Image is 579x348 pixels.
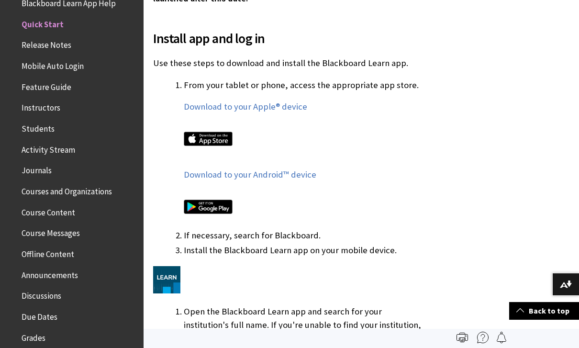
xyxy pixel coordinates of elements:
a: Download to your Apple® device [184,101,307,112]
img: Follow this page [496,332,507,343]
span: Activity Stream [22,142,75,155]
span: Quick Start [22,16,64,29]
p: From your tablet or phone, access the appropriate app store. [184,79,428,91]
span: Course Messages [22,225,80,238]
span: Install app and log in [153,28,428,48]
li: Install the Blackboard Learn app on your mobile device. [184,244,428,257]
img: Google Play [184,200,233,214]
span: Grades [22,330,45,343]
span: Students [22,121,55,134]
span: Instructors [22,100,60,113]
a: Back to top [509,302,579,320]
span: Feature Guide [22,79,71,92]
span: Courses and Organizations [22,183,112,196]
img: Print [457,332,468,343]
img: Apple App Store [184,132,233,146]
span: Journals [22,163,52,176]
a: Google Play [184,190,428,227]
span: Release Notes [22,37,71,50]
img: More help [477,332,489,343]
a: Download to your Android™ device [184,169,316,180]
span: Due Dates [22,309,57,322]
span: Mobile Auto Login [22,58,84,71]
img: Blackboard Learn App tile [153,266,180,293]
span: Course Content [22,204,75,217]
li: If necessary, search for Blackboard. [184,229,428,242]
span: Offline Content [22,246,74,259]
span: Announcements [22,267,78,280]
p: Use these steps to download and install the Blackboard Learn app. [153,57,428,69]
span: Discussions [22,288,61,301]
